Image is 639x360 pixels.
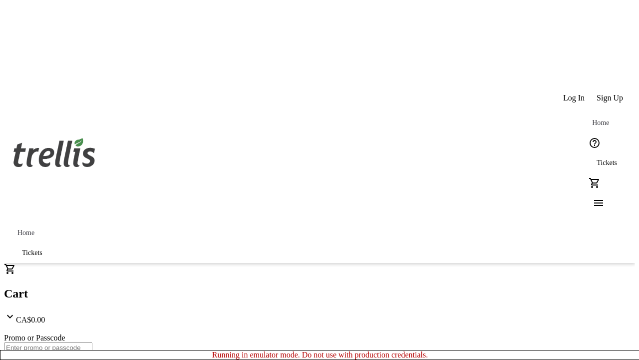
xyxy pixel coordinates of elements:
[4,333,65,342] label: Promo or Passcode
[16,315,45,324] span: CA$0.00
[4,263,635,324] div: CartCA$0.00
[10,127,99,177] img: Orient E2E Organization EgeEGq6TOG's Logo
[592,119,609,127] span: Home
[17,229,34,237] span: Home
[22,249,42,257] span: Tickets
[10,223,42,243] a: Home
[597,159,617,167] span: Tickets
[597,93,623,102] span: Sign Up
[10,243,54,263] a: Tickets
[563,93,585,102] span: Log In
[585,153,629,173] a: Tickets
[585,133,605,153] button: Help
[585,193,605,213] button: Menu
[591,88,629,108] button: Sign Up
[4,287,635,300] h2: Cart
[585,113,617,133] a: Home
[4,342,92,353] input: Enter promo or passcode
[585,173,605,193] button: Cart
[557,88,591,108] button: Log In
